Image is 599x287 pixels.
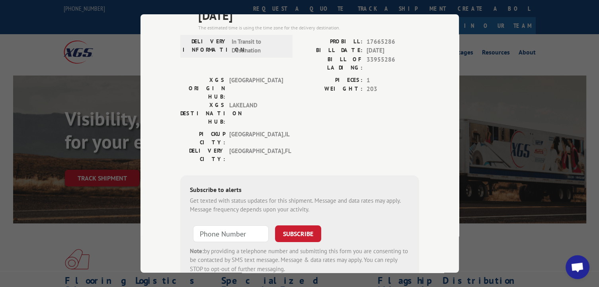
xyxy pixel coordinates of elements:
[367,55,419,72] span: 33955286
[190,247,410,274] div: by providing a telephone number and submitting this form you are consenting to be contacted by SM...
[300,85,363,94] label: WEIGHT:
[198,6,419,24] span: [DATE]
[229,76,283,101] span: [GEOGRAPHIC_DATA]
[183,37,228,55] label: DELIVERY INFORMATION:
[180,101,225,126] label: XGS DESTINATION HUB:
[180,147,225,163] label: DELIVERY CITY:
[367,76,419,85] span: 1
[180,130,225,147] label: PICKUP CITY:
[367,37,419,47] span: 17665286
[198,24,419,31] div: The estimated time is using the time zone for the delivery destination.
[229,101,283,126] span: LAKELAND
[300,76,363,85] label: PIECES:
[232,37,285,55] span: In Transit to Destination
[275,225,321,242] button: SUBSCRIBE
[300,55,363,72] label: BILL OF LADING:
[229,147,283,163] span: [GEOGRAPHIC_DATA] , FL
[190,247,204,255] strong: Note:
[566,255,589,279] div: Open chat
[190,185,410,196] div: Subscribe to alerts
[180,76,225,101] label: XGS ORIGIN HUB:
[300,46,363,55] label: BILL DATE:
[190,196,410,214] div: Get texted with status updates for this shipment. Message and data rates may apply. Message frequ...
[367,85,419,94] span: 203
[300,37,363,47] label: PROBILL:
[193,225,269,242] input: Phone Number
[367,46,419,55] span: [DATE]
[229,130,283,147] span: [GEOGRAPHIC_DATA] , IL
